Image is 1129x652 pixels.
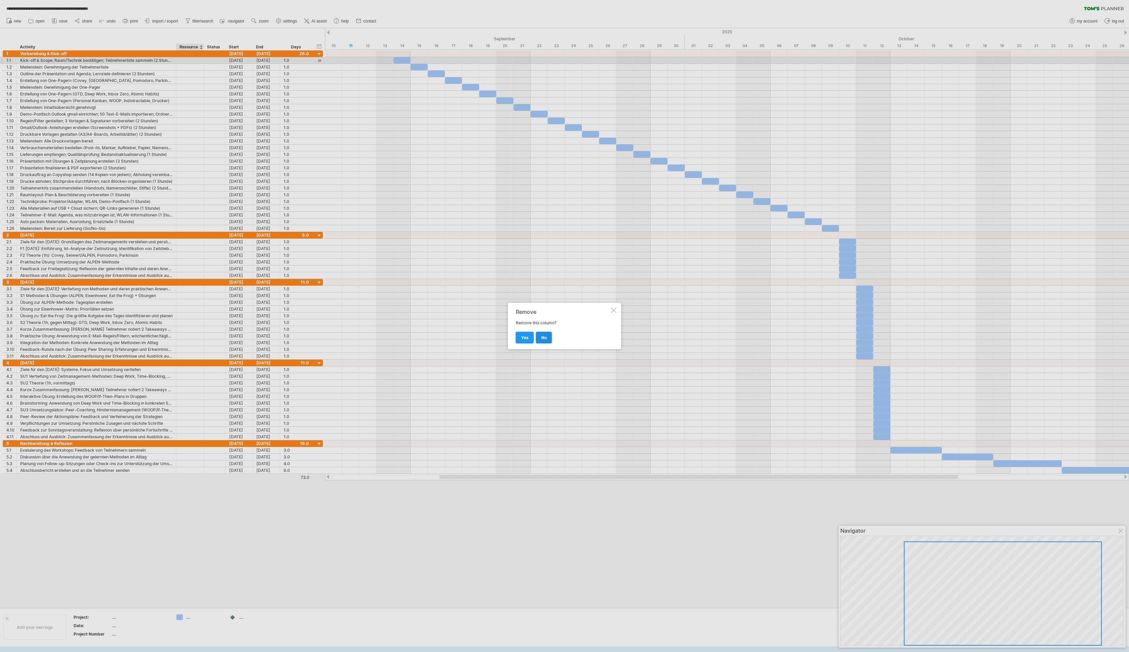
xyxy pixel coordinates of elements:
span: no [541,335,547,340]
div: Remove [516,309,610,315]
span: yes [521,335,529,340]
a: yes [516,332,534,343]
a: no [536,332,552,343]
div: Remove this column? [516,309,610,343]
